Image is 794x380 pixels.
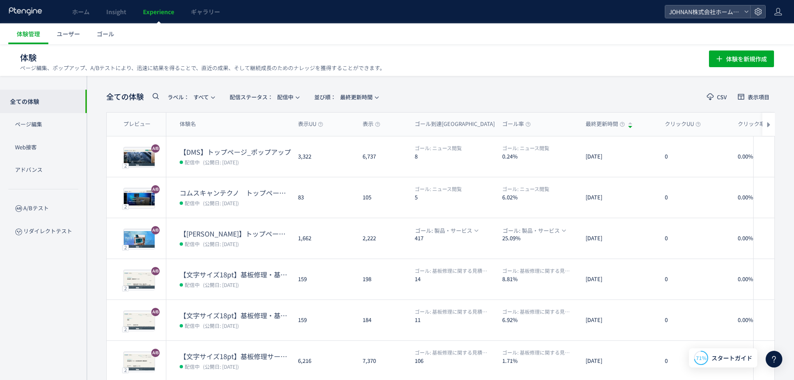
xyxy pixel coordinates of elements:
[356,300,408,340] div: 184
[502,275,579,283] dt: 8.81%
[203,322,239,329] span: (公開日: [DATE])
[162,90,219,103] button: ラベル：すべて
[717,94,727,100] span: CSV
[738,120,771,128] span: クリック率
[502,152,579,160] dt: 0.24%
[203,281,239,288] span: (公開日: [DATE])
[502,144,549,151] span: ニュース閲覧
[579,259,658,299] div: [DATE]
[291,259,356,299] div: 159
[709,50,774,67] button: 体験を新規作成
[180,311,291,320] dt: 【文字サイズ18pt】基板修理・基板保全サービス_mrk
[579,218,658,259] div: [DATE]
[415,144,462,151] span: ニュース閲覧
[502,308,571,315] span: 基板修理に関する見積り依頼・お問い合わせ
[502,185,549,192] span: ニュース閲覧
[415,152,496,160] dt: 8
[497,226,570,235] button: ゴール: 製品・サービス
[579,136,658,177] div: [DATE]
[203,199,239,206] span: (公開日: [DATE])
[180,270,291,279] dt: 【文字サイズ18pt】基板修理・基板保全サービスTOP_mrk
[726,50,767,67] span: 体験を新規作成
[185,362,200,370] span: 配信中
[97,30,114,38] span: ゴール
[168,90,209,104] span: すべて
[180,352,291,361] dt: 【文字サイズ18pt】基板修理サービス（単体基板修理/FA機器修理）_mrk
[224,90,304,103] button: 配信ステータス​：配信中
[415,275,496,283] dt: 14
[503,226,560,235] span: ゴール: 製品・サービス
[122,326,129,332] div: 2
[57,30,80,38] span: ユーザー
[143,8,174,16] span: Experience
[168,93,189,101] span: ラベル：
[122,244,129,250] div: 2
[185,199,200,207] span: 配信中
[72,8,90,16] span: ホーム
[106,91,144,102] span: 全ての体験
[415,234,496,242] dt: 417
[123,120,150,128] span: プレビュー
[415,316,496,324] dt: 11
[415,267,488,274] span: 基板修理に関する見積り依頼・お問い合わせ
[314,90,373,104] span: 最終更新時間
[732,90,775,103] button: 表示項目
[502,349,571,356] span: 基板修理に関する見積り依頼・お問い合わせ
[122,204,129,209] div: 2
[185,239,200,248] span: 配信中
[701,90,732,103] button: CSV
[502,234,579,242] dt: 25.09%
[666,5,741,18] span: JOHNAN株式会社ホームページ
[502,357,579,365] dt: 1.71%
[291,136,356,177] div: 3,322
[502,267,571,274] span: 基板修理に関する見積り依頼・お問い合わせ
[696,354,706,361] span: 71%
[185,158,200,166] span: 配信中
[410,226,483,235] button: ゴール: 製品・サービス
[191,8,220,16] span: ギャラリー
[20,52,691,64] h1: 体験
[17,30,40,38] span: 体験管理
[230,90,293,104] span: 配信中
[586,120,625,128] span: 最終更新時間
[203,159,239,166] span: (公開日: [DATE])
[363,120,380,128] span: 表示
[180,229,291,239] dt: 【JOHNAN】トップページ_イベント・展示会情報_20250912
[415,120,501,128] span: ゴール到達[GEOGRAPHIC_DATA]
[203,363,239,370] span: (公開日: [DATE])
[180,188,291,198] dt: コムスキャンテクノ トップページ ニュース位置変更
[665,120,701,128] span: クリックUU
[298,120,323,128] span: 表示UU
[122,163,129,169] div: 2
[180,147,291,157] dt: 【DMS】トップページ_ポップアップ
[415,193,496,201] dt: 5
[291,218,356,259] div: 1,662
[415,226,472,235] span: ゴール: 製品・サービス
[579,300,658,340] div: [DATE]
[415,308,488,315] span: 基板修理に関する見積り依頼・お問い合わせ
[122,285,129,291] div: 2
[20,64,385,72] p: ページ編集、ポップアップ、A/Bテストにより、迅速に結果を得ることで、直近の成果、そして継続成長のためのナレッジを獲得することができます。
[356,177,408,218] div: 105
[711,354,752,362] span: スタートガイド
[356,259,408,299] div: 198
[415,349,488,356] span: 基板修理に関する見積り依頼・お問い合わせ
[309,90,383,103] button: 並び順：最終更新時間
[748,94,769,100] span: 表示項目
[185,321,200,330] span: 配信中
[291,177,356,218] div: 83
[579,177,658,218] div: [DATE]
[356,136,408,177] div: 6,737
[180,120,196,128] span: 体験名
[502,193,579,201] dt: 6.02%
[415,185,462,192] span: ニュース閲覧
[415,357,496,365] dt: 106
[502,120,531,128] span: ゴール率
[502,316,579,324] dt: 6.92%
[106,8,126,16] span: Insight
[356,218,408,259] div: 2,222
[230,93,273,101] span: 配信ステータス​：
[314,93,336,101] span: 並び順：
[185,280,200,289] span: 配信中
[122,367,129,373] div: 2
